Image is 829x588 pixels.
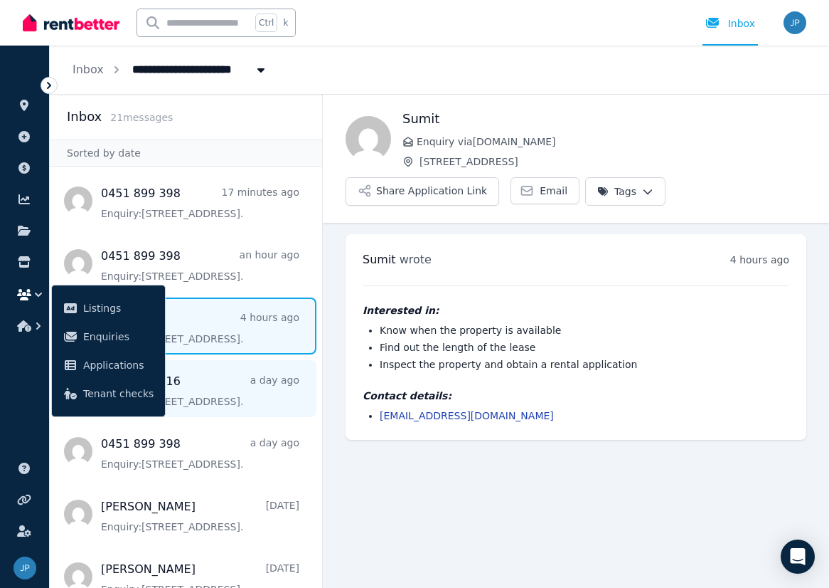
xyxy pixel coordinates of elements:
a: 0451 899 39817 minutes agoEnquiry:[STREET_ADDRESS]. [101,185,299,221]
img: Sumit [346,116,391,162]
img: RentBetter [23,12,119,33]
a: Enquiries [58,322,159,351]
img: Jan Primrose [783,11,806,34]
div: Inbox [705,16,755,31]
li: Inspect the property and obtain a rental application [380,357,789,372]
a: [PERSON_NAME][DATE]Enquiry:[STREET_ADDRESS]. [101,498,299,534]
a: [EMAIL_ADDRESS][DOMAIN_NAME] [380,410,554,421]
span: k [283,17,288,28]
li: Know when the property is available [380,323,789,337]
a: Inbox [73,63,104,76]
span: Applications [83,357,154,374]
a: Email [510,177,579,204]
h4: Contact details: [363,389,789,403]
a: 0451 844 616a day agoEnquiry:[STREET_ADDRESS]. [101,373,299,409]
span: Sumit [363,253,396,266]
a: Listings [58,294,159,322]
span: wrote [400,253,432,266]
a: Applications [58,351,159,379]
a: Sumit4 hours agoEnquiry:[STREET_ADDRESS]. [101,310,299,346]
nav: Breadcrumb [50,46,291,94]
a: 0451 899 398a day agoEnquiry:[STREET_ADDRESS]. [101,436,299,471]
img: Jan Primrose [14,557,36,579]
a: Tenant checks [58,379,159,408]
span: 21 message s [110,112,173,123]
span: Enquiries [83,328,154,345]
span: Tags [597,184,636,199]
span: Tenant checks [83,385,154,402]
a: 0451 899 398an hour agoEnquiry:[STREET_ADDRESS]. [101,248,299,283]
h2: Inbox [67,107,102,127]
li: Find out the length of the lease [380,340,789,355]
div: Open Intercom Messenger [781,540,815,574]
span: [STREET_ADDRESS] [419,154,806,169]
span: Email [540,184,567,198]
span: Enquiry via [DOMAIN_NAME] [417,135,806,149]
button: Tags [585,177,665,206]
span: Ctrl [255,14,277,32]
div: Sorted by date [50,140,322,167]
time: 4 hours ago [730,254,789,266]
h1: Sumit [402,109,806,129]
h4: Interested in: [363,303,789,317]
span: Listings [83,300,154,317]
button: Share Application Link [346,177,499,206]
